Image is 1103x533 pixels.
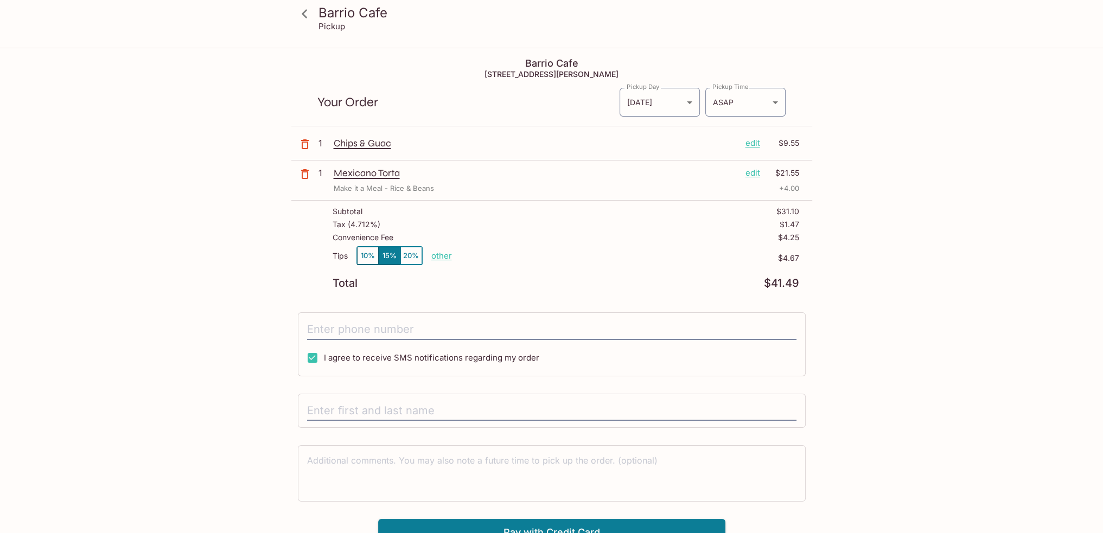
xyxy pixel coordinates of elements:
input: Enter phone number [307,319,796,340]
p: Make it a Meal - Rice & Beans [334,183,434,194]
p: Your Order [317,97,619,107]
p: Total [333,278,358,288]
p: edit [745,137,760,149]
h3: Barrio Cafe [318,4,804,21]
p: Convenience Fee [333,233,393,242]
button: 20% [400,247,422,265]
h4: Barrio Cafe [291,57,812,69]
button: other [431,251,452,261]
p: $31.10 [776,207,799,216]
p: $4.67 [452,254,799,262]
p: + 4.00 [779,183,799,194]
button: 10% [357,247,379,265]
button: 15% [379,247,400,265]
p: $41.49 [764,278,799,288]
div: [DATE] [620,88,700,117]
p: $4.25 [778,233,799,242]
p: 1 [318,137,329,149]
p: $1.47 [780,220,799,229]
h5: [STREET_ADDRESS][PERSON_NAME] [291,69,812,79]
p: Tax ( 4.712% ) [333,220,380,229]
label: Pickup Day [627,82,659,91]
input: Enter first and last name [307,401,796,421]
div: ASAP [705,88,786,117]
p: 1 [318,167,329,179]
p: Tips [333,252,348,260]
p: $9.55 [767,137,799,149]
p: $21.55 [767,167,799,179]
span: I agree to receive SMS notifications regarding my order [324,352,539,363]
p: Mexicano Torta [334,167,737,179]
p: Pickup [318,21,345,31]
p: edit [745,167,760,179]
p: Chips & Guac [334,137,737,149]
p: Subtotal [333,207,362,216]
label: Pickup Time [712,82,749,91]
